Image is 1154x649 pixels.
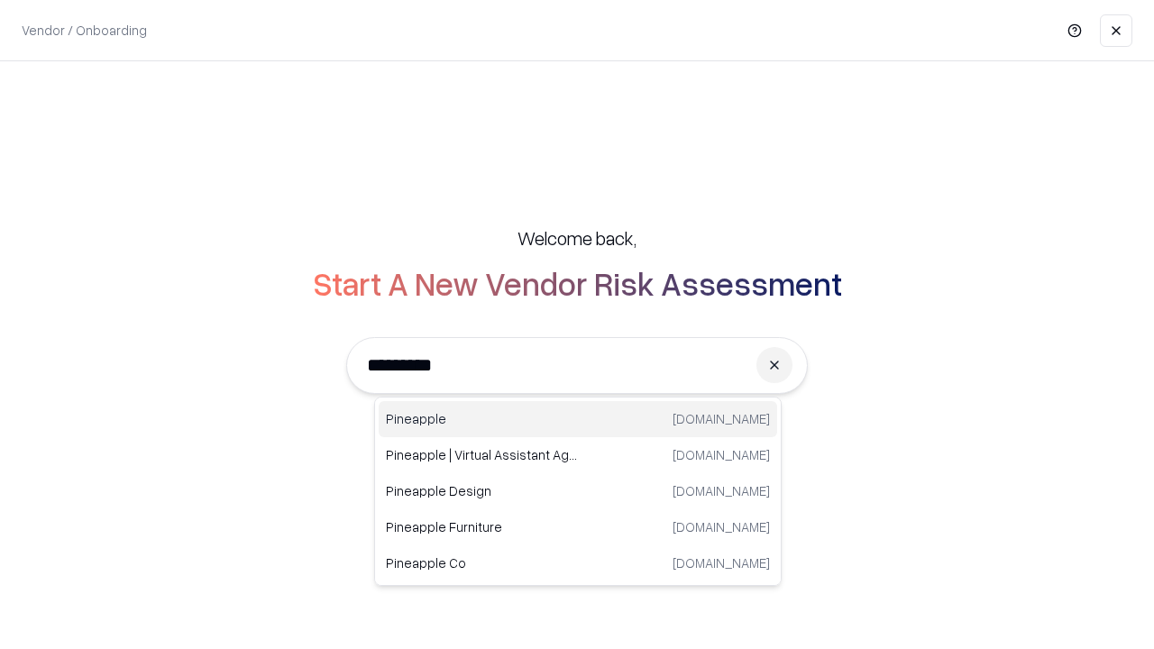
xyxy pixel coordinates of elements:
div: Suggestions [374,397,782,586]
p: [DOMAIN_NAME] [673,409,770,428]
h5: Welcome back, [517,225,637,251]
p: Pineapple Co [386,553,578,572]
p: Vendor / Onboarding [22,21,147,40]
p: [DOMAIN_NAME] [673,481,770,500]
p: Pineapple Design [386,481,578,500]
p: [DOMAIN_NAME] [673,553,770,572]
p: Pineapple [386,409,578,428]
p: Pineapple | Virtual Assistant Agency [386,445,578,464]
p: [DOMAIN_NAME] [673,517,770,536]
p: Pineapple Furniture [386,517,578,536]
h2: Start A New Vendor Risk Assessment [313,265,842,301]
p: [DOMAIN_NAME] [673,445,770,464]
